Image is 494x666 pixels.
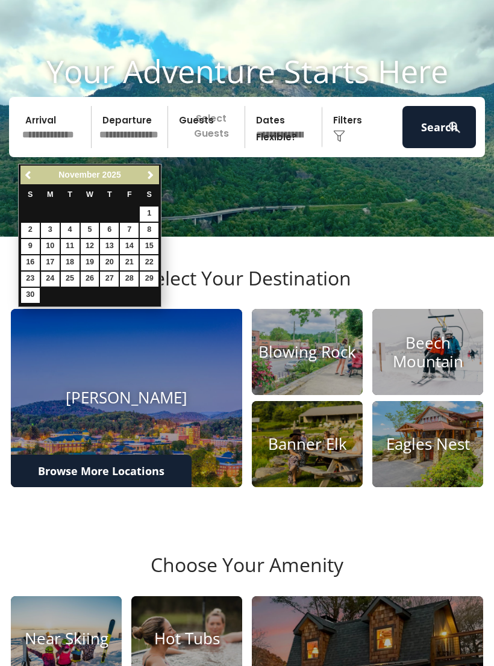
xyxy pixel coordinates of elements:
a: 26 [81,272,99,287]
span: Wednesday [86,190,93,199]
h4: Blowing Rock [252,343,363,361]
a: 12 [81,239,99,254]
h3: Select Your Destination [9,267,485,309]
a: 30 [21,288,40,303]
span: Saturday [147,190,152,199]
a: 2 [21,223,40,238]
a: 27 [100,272,119,287]
a: Banner Elk [252,401,363,487]
a: 23 [21,272,40,287]
a: 9 [21,239,40,254]
span: 2025 [102,170,121,179]
a: 20 [100,255,119,270]
h4: Beech Mountain [372,334,483,371]
a: 5 [81,223,99,238]
h4: [PERSON_NAME] [11,389,242,408]
a: Next [143,167,158,182]
a: Beech Mountain [372,309,483,395]
a: 29 [140,272,158,287]
a: 17 [41,255,60,270]
a: Browse More Locations [11,455,192,487]
a: 16 [21,255,40,270]
span: Tuesday [67,190,72,199]
a: 15 [140,239,158,254]
h4: Banner Elk [252,435,363,453]
a: 13 [100,239,119,254]
span: Next [146,170,155,180]
a: Eagles Nest [372,401,483,487]
h4: Hot Tubs [131,630,242,649]
a: 3 [41,223,60,238]
button: Search [402,106,476,148]
a: 18 [61,255,80,270]
a: 8 [140,223,158,238]
a: 28 [120,272,139,287]
a: 25 [61,272,80,287]
a: Blowing Rock [252,309,363,395]
span: Sunday [28,190,33,199]
a: 19 [81,255,99,270]
a: 24 [41,272,60,287]
a: 21 [120,255,139,270]
a: Previous [22,167,37,182]
a: 10 [41,239,60,254]
p: Select Guests [172,106,245,148]
h3: Choose Your Amenity [9,553,485,596]
span: Monday [47,190,54,199]
img: filter--v1.png [333,130,345,142]
a: 4 [61,223,80,238]
a: 6 [100,223,119,238]
span: Previous [24,170,34,180]
h4: Eagles Nest [372,435,483,453]
a: 22 [140,255,158,270]
h4: Near Skiing [11,630,122,649]
h1: Your Adventure Starts Here [9,52,485,90]
a: 14 [120,239,139,254]
a: 11 [61,239,80,254]
a: 7 [120,223,139,238]
a: [PERSON_NAME] [11,309,242,487]
span: November [58,170,99,179]
img: search-regular-white.png [447,120,462,135]
a: 1 [140,207,158,222]
span: Thursday [107,190,112,199]
span: Friday [127,190,132,199]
